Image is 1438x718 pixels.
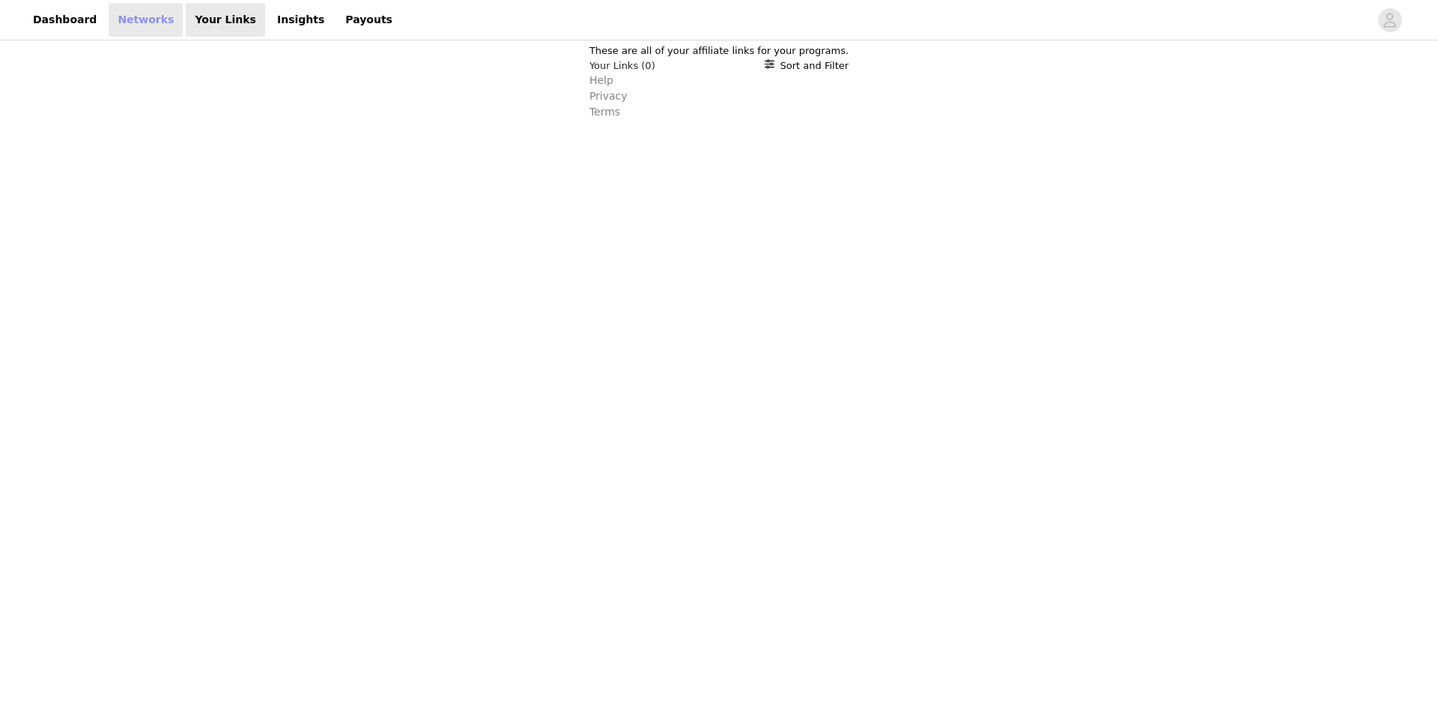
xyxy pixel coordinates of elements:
[765,58,849,73] button: Sort and Filter
[589,58,655,73] h3: Your Links (0)
[1383,8,1397,32] div: avatar
[1365,667,1401,703] iframe: Intercom live chat
[109,3,183,37] a: Networks
[589,43,849,58] p: These are all of your affiliate links for your programs.
[268,3,333,37] a: Insights
[336,3,401,37] a: Payouts
[24,3,106,37] a: Dashboard
[186,3,265,37] a: Your Links
[589,73,613,88] p: Help
[589,104,849,120] a: Terms
[589,73,849,88] a: Help
[589,88,628,104] p: Privacy
[589,88,849,104] a: Privacy
[589,104,620,120] p: Terms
